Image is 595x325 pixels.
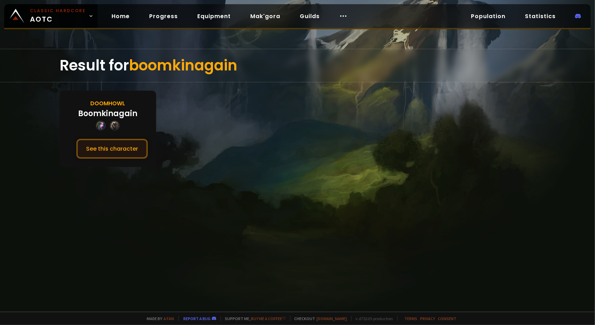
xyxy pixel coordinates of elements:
[30,8,86,24] span: AOTC
[294,9,325,23] a: Guilds
[192,9,236,23] a: Equipment
[221,316,286,321] span: Support me,
[290,316,347,321] span: Checkout
[90,99,125,108] div: Doomhowl
[144,9,183,23] a: Progress
[465,9,511,23] a: Population
[4,4,98,28] a: Classic HardcoreAOTC
[164,316,174,321] a: a fan
[420,316,435,321] a: Privacy
[438,316,457,321] a: Consent
[129,55,237,76] span: boomkinagain
[78,108,137,119] div: Boomkinagain
[30,8,86,14] small: Classic Hardcore
[251,316,286,321] a: Buy me a coffee
[143,316,174,321] span: Made by
[405,316,418,321] a: Terms
[184,316,211,321] a: Report a bug
[60,49,536,82] div: Result for
[351,316,393,321] span: v. d752d5 - production
[76,139,148,159] button: See this character
[245,9,286,23] a: Mak'gora
[106,9,135,23] a: Home
[317,316,347,321] a: [DOMAIN_NAME]
[519,9,561,23] a: Statistics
